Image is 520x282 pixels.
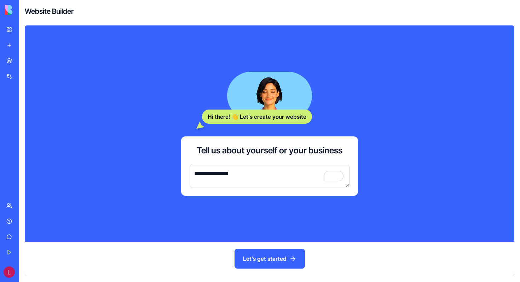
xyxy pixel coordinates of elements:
[235,249,305,269] button: Let's get started
[4,266,15,278] img: ACg8ocLHykZm5wSkGQBSnJiWAYg4KPWia3cs8eij6Ad-NLn0yYaPsyw=s96-c
[25,6,74,16] h4: Website Builder
[197,145,342,156] h3: Tell us about yourself or your business
[202,110,312,124] div: Hi there! 👋 Let's create your website
[5,5,49,15] img: logo
[190,165,349,187] textarea: To enrich screen reader interactions, please activate Accessibility in Grammarly extension settings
